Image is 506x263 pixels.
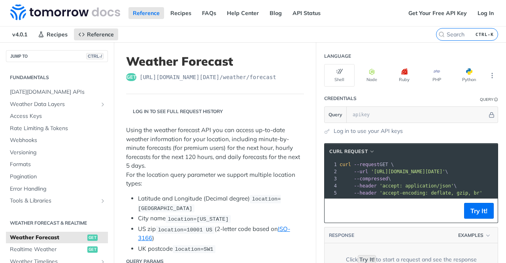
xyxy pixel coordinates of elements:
[175,246,213,252] span: location=SW1
[494,98,498,102] i: Information
[87,31,114,38] span: Reference
[265,7,286,19] a: Blog
[354,169,368,174] span: --url
[34,28,72,40] a: Recipes
[489,72,496,79] svg: More ellipsis
[6,98,108,110] a: Weather Data LayersShow subpages for Weather Data Layers
[421,64,452,87] button: PHP
[138,244,304,254] li: UK postcode
[158,227,212,233] span: location=10001 US
[6,244,108,255] a: Realtime Weatherget
[349,107,487,123] input: apikey
[329,231,355,239] button: RESPONSE
[288,7,325,19] a: API Status
[10,246,85,254] span: Realtime Weather
[6,171,108,183] a: Pagination
[100,198,106,204] button: Show subpages for Tools & Libraries
[354,176,388,182] span: --compressed
[10,197,98,205] span: Tools & Libraries
[6,147,108,159] a: Versioning
[128,7,164,19] a: Reference
[455,231,494,239] button: Examples
[86,53,104,59] span: CTRL-/
[325,175,338,182] div: 3
[10,125,106,132] span: Rate Limiting & Tokens
[404,7,471,19] a: Get Your Free API Key
[329,111,342,118] span: Query
[354,162,379,167] span: --request
[379,190,482,196] span: 'accept-encoding: deflate, gzip, br'
[473,7,498,19] a: Log In
[464,203,494,219] button: Try It!
[168,216,228,222] span: location=[US_STATE]
[6,74,108,81] h2: Fundamentals
[126,126,304,188] p: Using the weather forecast API you can access up-to-date weather information for your location, i...
[138,194,304,213] li: Latitude and Longitude (Decimal degree)
[340,162,351,167] span: curl
[324,64,355,87] button: Shell
[10,112,106,120] span: Access Keys
[10,4,120,20] img: Tomorrow.io Weather API Docs
[325,161,338,168] div: 1
[371,169,445,174] span: '[URL][DOMAIN_NAME][DATE]'
[324,53,351,60] div: Language
[389,64,419,87] button: Ruby
[223,7,263,19] a: Help Center
[6,50,108,62] button: JUMP TOCTRL-/
[10,100,98,108] span: Weather Data Layers
[10,149,106,157] span: Versioning
[325,168,338,175] div: 2
[357,64,387,87] button: Node
[340,162,394,167] span: GET \
[87,246,98,253] span: get
[487,111,496,119] button: Hide
[10,185,106,193] span: Error Handling
[8,28,32,40] span: v4.0.1
[126,73,136,81] span: get
[454,64,484,87] button: Python
[10,88,106,96] span: [DATE][DOMAIN_NAME] APIs
[10,234,85,242] span: Weather Forecast
[340,183,457,189] span: \
[10,161,106,168] span: Formats
[6,183,108,195] a: Error Handling
[166,7,196,19] a: Recipes
[340,169,448,174] span: \
[6,159,108,170] a: Formats
[138,225,304,243] li: US zip (2-letter code based on )
[126,54,304,68] h1: Weather Forecast
[6,123,108,134] a: Rate Limiting & Tokens
[6,232,108,244] a: Weather Forecastget
[6,195,108,207] a: Tools & LibrariesShow subpages for Tools & Libraries
[198,7,221,19] a: FAQs
[100,101,106,108] button: Show subpages for Weather Data Layers
[47,31,68,38] span: Recipes
[334,127,403,135] a: Log in to use your API keys
[10,173,106,181] span: Pagination
[325,182,338,189] div: 4
[480,96,493,102] div: Query
[486,70,498,81] button: More Languages
[458,232,483,239] span: Examples
[354,183,377,189] span: --header
[379,183,454,189] span: 'accept: application/json'
[6,110,108,122] a: Access Keys
[126,108,223,115] div: Log in to see full request history
[329,148,368,155] span: cURL Request
[6,86,108,98] a: [DATE][DOMAIN_NAME] APIs
[480,96,498,102] div: QueryInformation
[327,148,378,155] button: cURL Request
[340,176,391,182] span: \
[87,235,98,241] span: get
[324,95,357,102] div: Credentials
[325,107,347,123] button: Query
[474,30,496,38] kbd: CTRL-K
[6,219,108,227] h2: Weather Forecast & realtime
[140,73,276,81] span: https://api.tomorrow.io/v4/weather/forecast
[325,189,338,197] div: 5
[6,134,108,146] a: Webhooks
[329,205,340,217] button: Copy to clipboard
[138,214,304,223] li: City name
[354,190,377,196] span: --header
[10,136,106,144] span: Webhooks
